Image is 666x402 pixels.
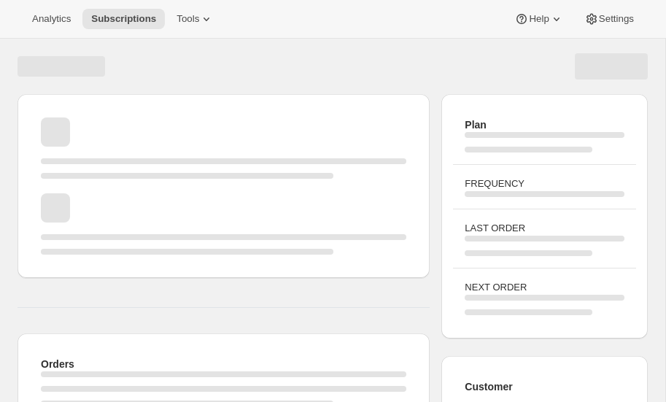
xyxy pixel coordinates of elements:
[168,9,222,29] button: Tools
[41,357,406,371] h2: Orders
[32,13,71,25] span: Analytics
[91,13,156,25] span: Subscriptions
[599,13,634,25] span: Settings
[177,13,199,25] span: Tools
[82,9,165,29] button: Subscriptions
[465,177,624,191] h3: FREQUENCY
[506,9,572,29] button: Help
[576,9,643,29] button: Settings
[465,221,624,236] h3: LAST ORDER
[465,280,624,295] h3: NEXT ORDER
[465,117,624,132] h2: Plan
[529,13,549,25] span: Help
[23,9,80,29] button: Analytics
[465,379,624,394] h2: Customer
